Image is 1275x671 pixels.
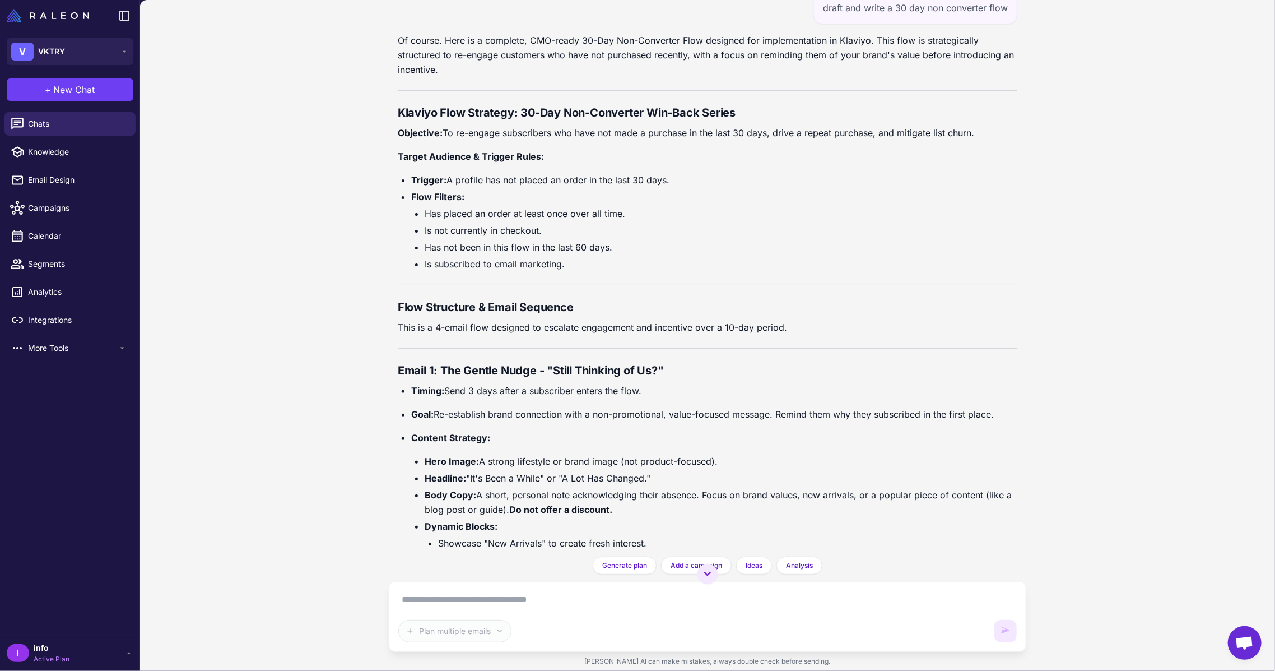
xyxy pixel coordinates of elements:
button: Ideas [736,557,772,575]
a: Integrations [4,308,136,332]
span: Campaigns [28,202,127,214]
p: This is a 4-email flow designed to escalate engagement and incentive over a 10-day period. [398,320,1017,335]
button: VVKTRY [7,38,133,65]
strong: Body Copy: [425,489,476,501]
strong: Do not offer a discount. [509,504,612,515]
span: Integrations [28,314,127,326]
li: "It's Been a While" or "A Lot Has Changed." [425,471,1017,485]
li: A profile has not placed an order in the last 30 days. [411,173,1017,187]
strong: Timing: [411,385,444,396]
button: Analysis [776,557,822,575]
span: Chats [28,118,127,130]
p: To re-engage subscribers who have not made a purchase in the last 30 days, drive a repeat purchas... [398,126,1017,140]
li: Alternatively, use a "Popular Products" block to feature best-sellers as social proof. [438,553,1017,567]
span: Generate plan [602,561,647,571]
span: Analysis [786,561,813,571]
span: New Chat [54,83,95,96]
a: Open chat [1228,626,1262,660]
strong: Trigger: [411,174,446,186]
strong: Content Strategy: [411,432,490,443]
li: Is subscribed to email marketing. [425,257,1017,271]
button: Add a campaign [661,557,732,575]
li: Has not been in this flow in the last 60 days. [425,240,1017,254]
a: Calendar [4,224,136,248]
span: More Tools [28,342,118,354]
li: Has placed an order at least once over all time. [425,206,1017,221]
strong: Flow Filters: [411,191,464,202]
span: Analytics [28,286,127,298]
strong: Hero Image: [425,456,479,467]
img: Raleon Logo [7,9,89,22]
strong: Headline: [425,473,466,484]
div: I [7,644,29,662]
a: Raleon Logo [7,9,94,22]
strong: Dynamic Blocks: [425,521,497,532]
span: Active Plan [34,654,69,664]
strong: Target Audience & Trigger Rules: [398,151,544,162]
strong: Email 1: The Gentle Nudge - "Still Thinking of Us?" [398,364,664,377]
span: + [45,83,52,96]
p: Re-establish brand connection with a non-promotional, value-focused message. Remind them why they... [411,407,1017,422]
li: Is not currently in checkout. [425,223,1017,238]
strong: Goal: [411,409,434,420]
span: Ideas [746,561,762,571]
span: Knowledge [28,146,127,158]
strong: Objective: [398,127,443,138]
span: info [34,642,69,654]
div: V [11,43,34,61]
span: Add a campaign [671,561,722,571]
div: [PERSON_NAME] AI can make mistakes, always double check before sending. [389,652,1026,671]
a: Chats [4,112,136,136]
strong: Klaviyo Flow Strategy: 30-Day Non-Converter Win-Back Series [398,106,736,119]
a: Analytics [4,280,136,304]
a: Email Design [4,168,136,192]
li: A short, personal note acknowledging their absence. Focus on brand values, new arrivals, or a pop... [425,488,1017,517]
span: Segments [28,258,127,270]
span: Email Design [28,174,127,186]
li: Showcase "New Arrivals" to create fresh interest. [438,536,1017,550]
span: Calendar [28,230,127,242]
span: VKTRY [38,45,65,58]
a: Knowledge [4,140,136,164]
li: A strong lifestyle or brand image (not product-focused). [425,454,1017,469]
a: Campaigns [4,196,136,220]
p: Send 3 days after a subscriber enters the flow. [411,383,1017,398]
button: Plan multiple emails [398,620,511,642]
a: Segments [4,252,136,276]
button: Generate plan [593,557,657,575]
button: +New Chat [7,78,133,101]
p: Of course. Here is a complete, CMO-ready 30-Day Non-Converter Flow designed for implementation in... [398,33,1017,77]
strong: Flow Structure & Email Sequence [398,300,574,314]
